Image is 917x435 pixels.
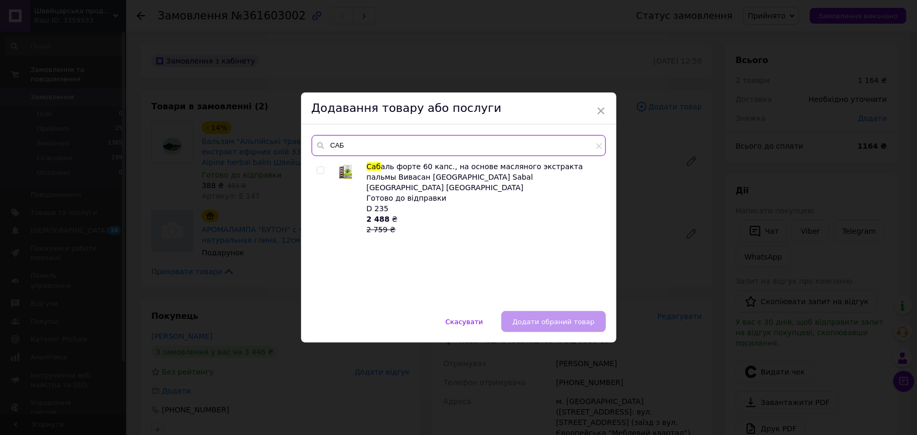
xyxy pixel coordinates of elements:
input: Пошук за товарами та послугами [312,135,606,156]
div: Готово до відправки [367,193,600,203]
span: D 235 [367,204,389,213]
span: × [596,102,606,120]
button: Скасувати [435,311,494,332]
span: Скасувати [446,318,483,326]
span: 2 759 ₴ [367,225,396,234]
span: аль форте 60 капс., на основе масляного экстракта пальмы Вивасан [GEOGRAPHIC_DATA] Sabal [GEOGRAP... [367,162,583,192]
div: ₴ [367,214,600,235]
img: Сабаль форте 60 капс., на основе масляного экстракта пальмы Вивасан Швейцария Sabal Forte Vivasan... [335,161,356,182]
span: Саб [367,162,381,171]
b: 2 488 [367,215,390,223]
div: Додавання товару або послуги [301,92,616,125]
